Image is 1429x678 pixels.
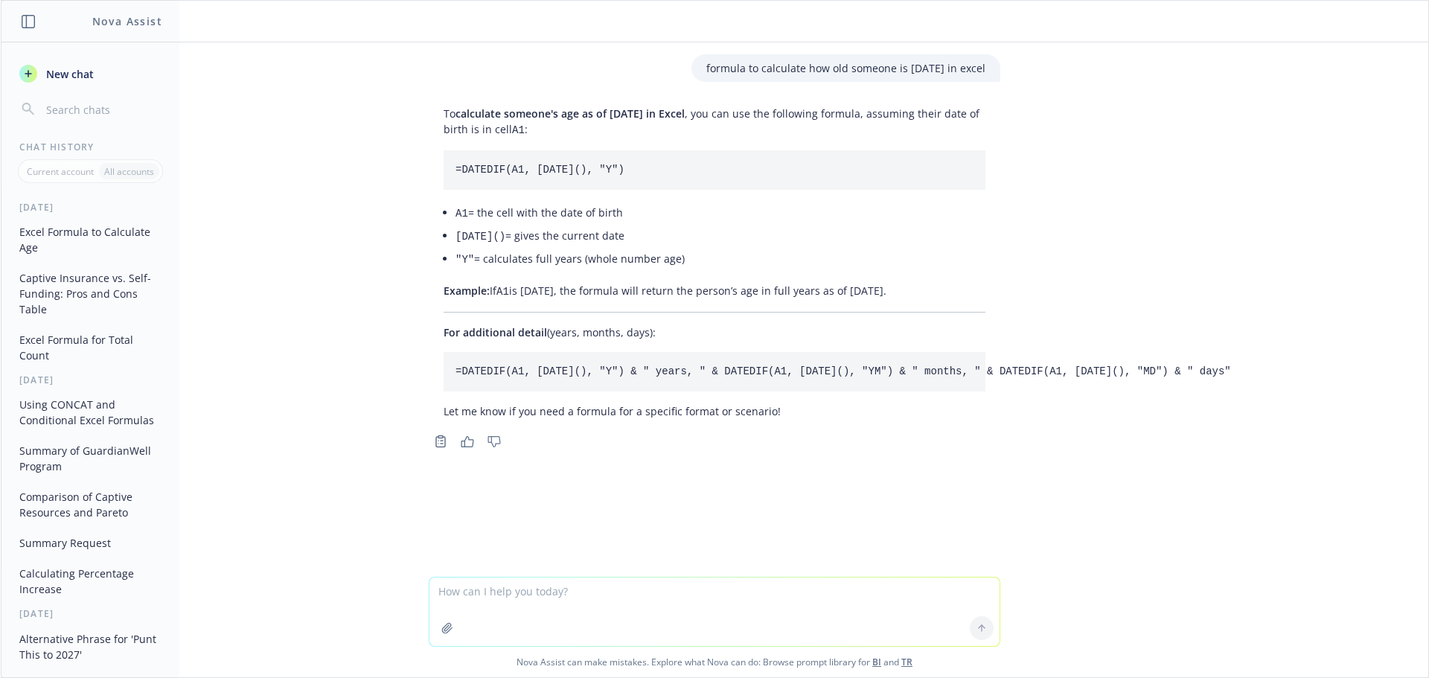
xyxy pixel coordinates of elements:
[43,99,162,120] input: Search chats
[706,60,985,76] p: formula to calculate how old someone is [DATE] in excel
[1,201,179,214] div: [DATE]
[13,392,167,432] button: Using CONCAT and Conditional Excel Formulas
[1,141,179,153] div: Chat History
[482,431,506,452] button: Thumbs down
[1,374,179,386] div: [DATE]
[455,225,985,248] li: = gives the current date
[13,266,167,322] button: Captive Insurance vs. Self-Funding: Pros and Cons Table
[872,656,881,668] a: BI
[1,607,179,620] div: [DATE]
[455,202,985,225] li: = the cell with the date of birth
[7,647,1422,677] span: Nova Assist can make mistakes. Explore what Nova can do: Browse prompt library for and
[13,327,167,368] button: Excel Formula for Total Count
[13,60,167,87] button: New chat
[444,106,985,138] p: To , you can use the following formula, assuming their date of birth is in cell :
[13,484,167,525] button: Comparison of Captive Resources and Pareto
[444,283,985,300] p: If is [DATE], the formula will return the person’s age in full years as of [DATE].
[455,365,1231,377] code: =DATEDIF(A1, [DATE](), "Y") & " years, " & DATEDIF(A1, [DATE](), "YM") & " months, " & DATEDIF(A1...
[434,435,447,448] svg: Copy to clipboard
[13,561,167,601] button: Calculating Percentage Increase
[455,106,685,121] span: calculate someone's age as of [DATE] in Excel
[455,248,985,271] li: = calculates full years (whole number age)
[444,284,490,298] span: Example:
[901,656,912,668] a: TR
[27,165,94,178] p: Current account
[444,325,547,339] span: For additional detail
[444,324,985,340] p: (years, months, days):
[455,208,468,220] code: A1
[512,124,525,136] code: A1
[455,164,624,176] code: =DATEDIF(A1, [DATE](), "Y")
[455,254,474,266] code: "Y"
[104,165,154,178] p: All accounts
[13,220,167,260] button: Excel Formula to Calculate Age
[455,231,505,243] code: [DATE]()
[13,627,167,667] button: Alternative Phrase for 'Punt This to 2027'
[13,438,167,479] button: Summary of GuardianWell Program
[92,13,162,29] h1: Nova Assist
[13,531,167,555] button: Summary Request
[496,286,509,298] code: A1
[444,403,985,419] p: Let me know if you need a formula for a specific format or scenario!
[43,66,94,82] span: New chat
